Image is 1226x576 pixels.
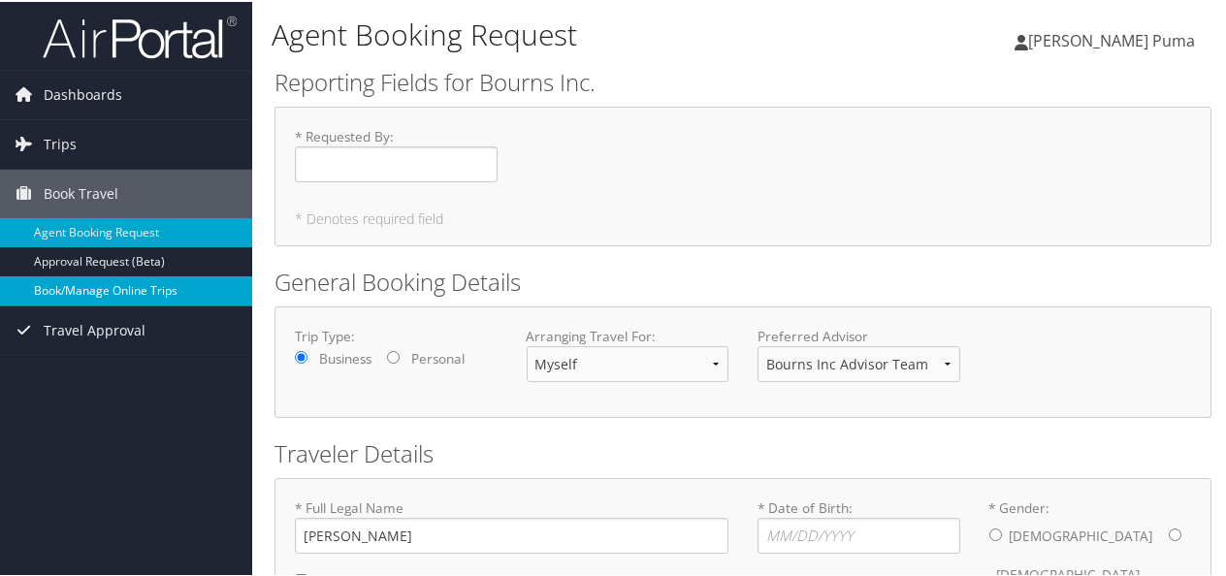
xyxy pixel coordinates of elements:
label: Preferred Advisor [758,325,960,344]
span: Trips [44,118,77,167]
input: * Date of Birth: [758,516,960,552]
input: * Full Legal Name [295,516,728,552]
span: Book Travel [44,168,118,216]
h5: * Denotes required field [295,210,1191,224]
label: [DEMOGRAPHIC_DATA] [1010,516,1153,553]
h2: Traveler Details [274,435,1211,468]
a: [PERSON_NAME] Puma [1015,10,1214,68]
span: Travel Approval [44,304,145,353]
label: * Full Legal Name [295,496,728,552]
label: Personal [411,347,465,367]
h2: Reporting Fields for Bourns Inc. [274,64,1211,97]
span: [PERSON_NAME] Puma [1028,28,1195,49]
input: * Gender:[DEMOGRAPHIC_DATA][DEMOGRAPHIC_DATA] [989,527,1002,539]
label: Arranging Travel For: [527,325,729,344]
input: * Gender:[DEMOGRAPHIC_DATA][DEMOGRAPHIC_DATA] [1169,527,1181,539]
label: * Date of Birth: [758,496,960,552]
span: Dashboards [44,69,122,117]
input: * Requested By: [295,144,498,180]
h2: General Booking Details [274,264,1211,297]
label: Trip Type: [295,325,498,344]
label: Business [319,347,371,367]
h1: Agent Booking Request [272,13,900,53]
label: * Requested By : [295,125,498,180]
img: airportal-logo.png [43,13,237,58]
